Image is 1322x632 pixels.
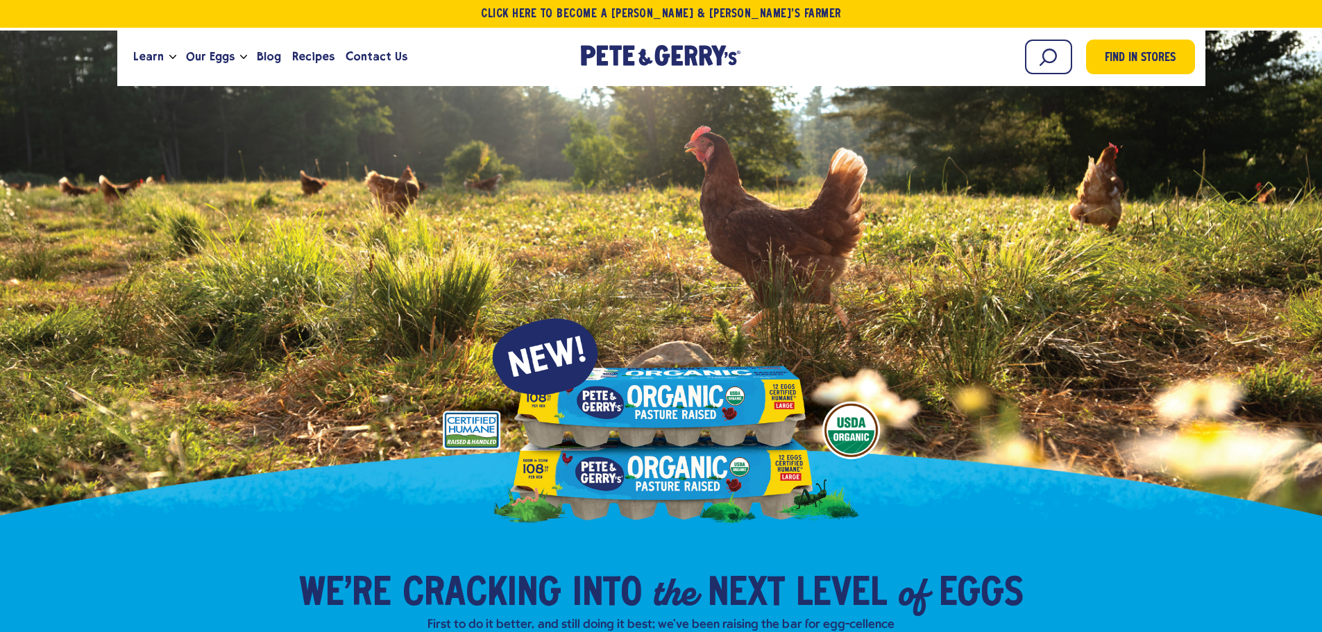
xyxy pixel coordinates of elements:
[1025,40,1072,74] input: Search
[653,567,697,617] em: the
[133,48,164,65] span: Learn
[796,574,887,615] span: Level
[257,48,281,65] span: Blog
[292,48,334,65] span: Recipes
[898,567,928,617] em: of
[128,38,169,76] a: Learn
[287,38,340,76] a: Recipes
[346,48,407,65] span: Contact Us
[573,574,642,615] span: into
[708,574,785,615] span: Next
[180,38,240,76] a: Our Eggs
[340,38,413,76] a: Contact Us
[169,55,176,60] button: Open the dropdown menu for Learn
[1086,40,1195,74] a: Find in Stores
[240,55,247,60] button: Open the dropdown menu for Our Eggs
[186,48,235,65] span: Our Eggs
[939,574,1024,615] span: Eggs​
[299,574,391,615] span: We’re
[251,38,287,76] a: Blog
[1105,49,1176,68] span: Find in Stores
[402,574,561,615] span: Cracking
